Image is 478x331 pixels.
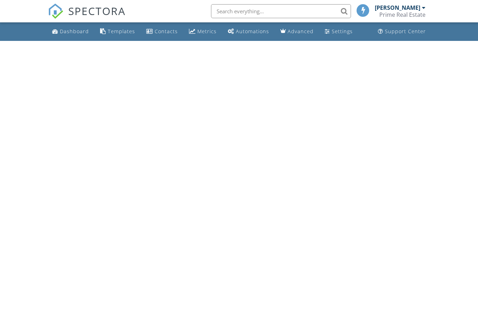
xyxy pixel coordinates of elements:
[385,28,426,35] div: Support Center
[186,25,219,38] a: Metrics
[97,25,138,38] a: Templates
[277,25,316,38] a: Advanced
[108,28,135,35] div: Templates
[379,11,426,18] div: Prime Real Estate
[375,4,420,11] div: [PERSON_NAME]
[197,28,217,35] div: Metrics
[155,28,178,35] div: Contacts
[375,25,429,38] a: Support Center
[68,3,126,18] span: SPECTORA
[332,28,353,35] div: Settings
[143,25,181,38] a: Contacts
[60,28,89,35] div: Dashboard
[322,25,356,38] a: Settings
[48,3,63,19] img: The Best Home Inspection Software - Spectora
[49,25,92,38] a: Dashboard
[236,28,269,35] div: Automations
[211,4,351,18] input: Search everything...
[225,25,272,38] a: Automations (Basic)
[48,9,126,24] a: SPECTORA
[288,28,314,35] div: Advanced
